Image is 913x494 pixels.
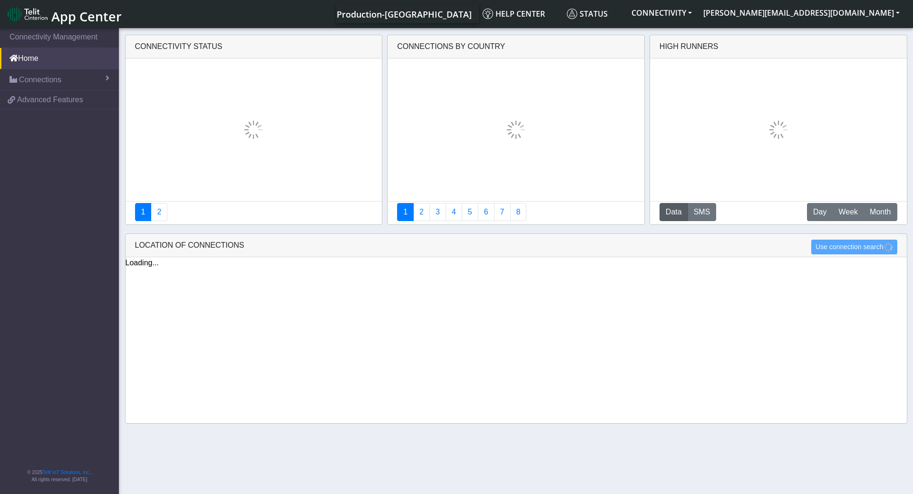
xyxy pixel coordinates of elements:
button: CONNECTIVITY [626,4,698,21]
a: Help center [479,4,563,23]
button: Month [864,203,897,221]
span: Week [838,206,858,218]
img: logo-telit-cinterion-gw-new.png [8,7,48,22]
img: loading.gif [244,120,263,139]
a: Connections By Carrier [446,203,462,221]
a: Your current platform instance [336,4,471,23]
a: Usage by Carrier [462,203,478,221]
a: Telit IoT Solutions, Inc. [43,470,90,475]
span: Status [567,9,608,19]
img: loading.gif [506,120,525,139]
button: [PERSON_NAME][EMAIL_ADDRESS][DOMAIN_NAME] [698,4,905,21]
div: Connectivity status [126,35,382,58]
a: 14 Days Trend [478,203,495,221]
a: Deployment status [151,203,167,221]
img: loading [884,242,893,252]
nav: Summary paging [397,203,635,221]
a: Carrier [413,203,430,221]
a: Connectivity status [135,203,152,221]
a: Usage per Country [429,203,446,221]
a: Status [563,4,626,23]
span: Help center [483,9,545,19]
span: Connections [19,74,61,86]
img: status.svg [567,9,577,19]
span: Day [813,206,826,218]
nav: Summary paging [135,203,373,221]
button: Day [807,203,833,221]
span: Month [870,206,891,218]
span: App Center [51,8,122,25]
span: Advanced Features [17,94,83,106]
button: Data [660,203,688,221]
span: Production-[GEOGRAPHIC_DATA] [337,9,472,20]
div: LOCATION OF CONNECTIONS [126,234,907,257]
button: Week [832,203,864,221]
a: App Center [8,4,120,24]
div: Connections By Country [388,35,644,58]
button: Use connection search [811,240,897,254]
img: loading.gif [769,120,788,139]
div: Loading... [126,257,907,269]
a: Connections By Country [397,203,414,221]
div: High Runners [660,41,719,52]
a: Not Connected for 30 days [510,203,527,221]
img: knowledge.svg [483,9,493,19]
a: Zero Session [494,203,511,221]
button: SMS [688,203,717,221]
